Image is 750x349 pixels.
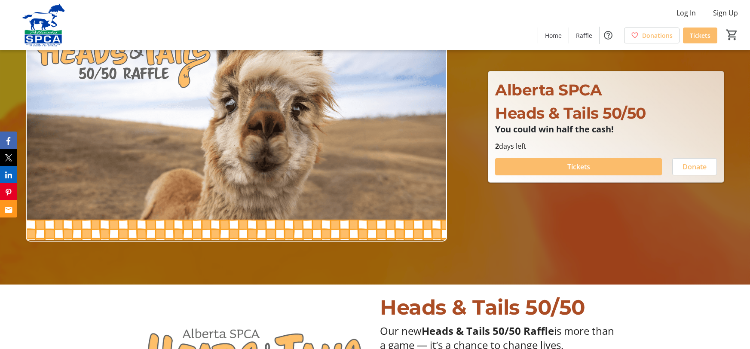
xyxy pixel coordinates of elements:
span: Tickets [567,162,590,172]
a: Tickets [683,28,717,43]
span: Heads & Tails 50/50 [495,104,646,122]
button: Cart [724,27,740,43]
p: You could win half the cash! [495,125,717,134]
span: Log In [677,8,696,18]
button: Sign Up [706,6,745,20]
span: Tickets [690,31,710,40]
button: Tickets [495,158,662,175]
button: Help [600,27,617,44]
a: Home [538,28,569,43]
span: Donate [683,162,707,172]
span: Alberta SPCA [495,80,602,99]
a: Raffle [569,28,599,43]
span: Heads & Tails 50/50 [380,295,586,320]
img: Campaign CTA Media Photo [26,5,447,242]
img: Alberta SPCA's Logo [5,3,82,46]
button: Donate [672,158,717,175]
span: Donations [642,31,673,40]
span: 2 [495,141,499,151]
button: Log In [670,6,703,20]
a: Donations [624,28,680,43]
p: days left [495,141,717,151]
span: Home [545,31,562,40]
strong: Heads & Tails 50/50 Raffle [422,324,554,338]
span: Sign Up [713,8,738,18]
span: Our new [380,324,422,338]
span: Raffle [576,31,592,40]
